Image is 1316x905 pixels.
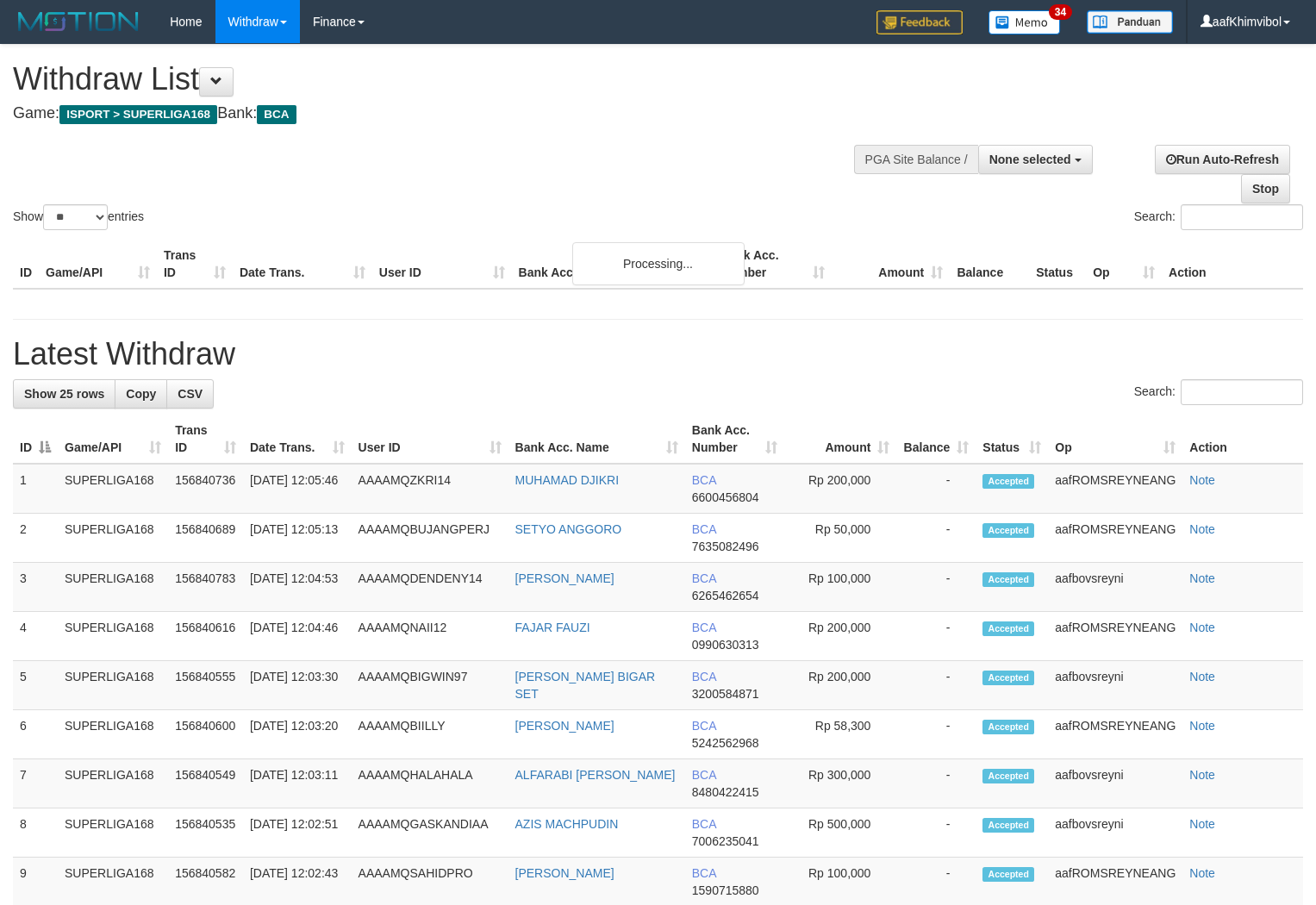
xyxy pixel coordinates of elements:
td: AAAAMQBIGWIN97 [352,661,508,710]
th: Amount: activate to sort column ascending [784,415,897,464]
td: [DATE] 12:05:13 [243,514,352,563]
a: [PERSON_NAME] [515,719,614,733]
span: Copy 5242562968 to clipboard [692,736,759,750]
img: panduan.png [1087,10,1173,34]
a: Stop [1241,174,1290,203]
td: 2 [13,514,58,563]
td: SUPERLIGA168 [58,710,168,759]
td: SUPERLIGA168 [58,759,168,808]
td: 8 [13,808,58,858]
span: BCA [692,719,716,733]
span: Copy 6265462654 to clipboard [692,589,759,602]
td: - [896,808,976,858]
td: - [896,612,976,661]
a: SETYO ANGGORO [515,522,622,536]
span: Show 25 rows [24,387,104,401]
th: Bank Acc. Number [714,240,832,289]
th: Bank Acc. Name: activate to sort column ascending [508,415,685,464]
td: - [896,661,976,710]
td: 156840549 [168,759,243,808]
td: Rp 50,000 [784,514,897,563]
span: Copy 6600456804 to clipboard [692,490,759,504]
span: 34 [1049,4,1072,20]
td: AAAAMQDENDENY14 [352,563,508,612]
select: Showentries [43,204,108,230]
a: Note [1189,522,1215,536]
span: BCA [257,105,296,124]
td: AAAAMQHALAHALA [352,759,508,808]
h1: Latest Withdraw [13,337,1303,371]
td: aafROMSREYNEANG [1048,710,1182,759]
button: None selected [978,145,1093,174]
td: 156840783 [168,563,243,612]
label: Search: [1134,379,1303,405]
span: BCA [692,522,716,536]
td: aafbovsreyni [1048,808,1182,858]
span: ISPORT > SUPERLIGA168 [59,105,217,124]
span: Copy 8480422415 to clipboard [692,785,759,799]
span: Accepted [982,720,1034,734]
td: 156840600 [168,710,243,759]
span: Copy 1590715880 to clipboard [692,883,759,897]
span: CSV [178,387,203,401]
td: AAAAMQBUJANGPERJ [352,514,508,563]
img: Feedback.jpg [876,10,963,34]
h1: Withdraw List [13,62,860,97]
img: MOTION_logo.png [13,9,144,34]
td: SUPERLIGA168 [58,661,168,710]
th: ID [13,240,39,289]
h4: Game: Bank: [13,105,860,122]
td: - [896,563,976,612]
td: AAAAMQBIILLY [352,710,508,759]
span: BCA [692,817,716,831]
td: 4 [13,612,58,661]
th: User ID [372,240,512,289]
td: SUPERLIGA168 [58,514,168,563]
th: Action [1182,415,1303,464]
span: Accepted [982,867,1034,882]
span: BCA [692,866,716,880]
input: Search: [1181,204,1303,230]
td: 7 [13,759,58,808]
span: Accepted [982,769,1034,783]
a: Note [1189,768,1215,782]
span: Accepted [982,621,1034,636]
span: Copy 7006235041 to clipboard [692,834,759,848]
div: Processing... [572,242,745,285]
img: Button%20Memo.svg [989,10,1061,34]
td: aafbovsreyni [1048,563,1182,612]
th: Status [1029,240,1086,289]
td: AAAAMQGASKANDIAA [352,808,508,858]
td: [DATE] 12:03:20 [243,710,352,759]
a: Copy [115,379,167,409]
td: - [896,710,976,759]
th: Op [1086,240,1162,289]
a: Note [1189,670,1215,683]
span: Copy [126,387,156,401]
span: BCA [692,768,716,782]
a: Note [1189,473,1215,487]
th: Date Trans. [233,240,372,289]
span: BCA [692,473,716,487]
th: Amount [832,240,950,289]
label: Search: [1134,204,1303,230]
td: SUPERLIGA168 [58,808,168,858]
td: aafROMSREYNEANG [1048,612,1182,661]
td: 5 [13,661,58,710]
td: - [896,759,976,808]
a: Note [1189,571,1215,585]
td: [DATE] 12:04:53 [243,563,352,612]
span: Copy 7635082496 to clipboard [692,540,759,553]
th: Trans ID [157,240,233,289]
span: Copy 3200584871 to clipboard [692,687,759,701]
td: AAAAMQNAII12 [352,612,508,661]
td: [DATE] 12:03:30 [243,661,352,710]
th: Trans ID: activate to sort column ascending [168,415,243,464]
a: Run Auto-Refresh [1155,145,1290,174]
td: aafROMSREYNEANG [1048,514,1182,563]
label: Show entries [13,204,144,230]
td: 156840616 [168,612,243,661]
td: AAAAMQZKRI14 [352,464,508,514]
th: Game/API [39,240,157,289]
span: Accepted [982,572,1034,587]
